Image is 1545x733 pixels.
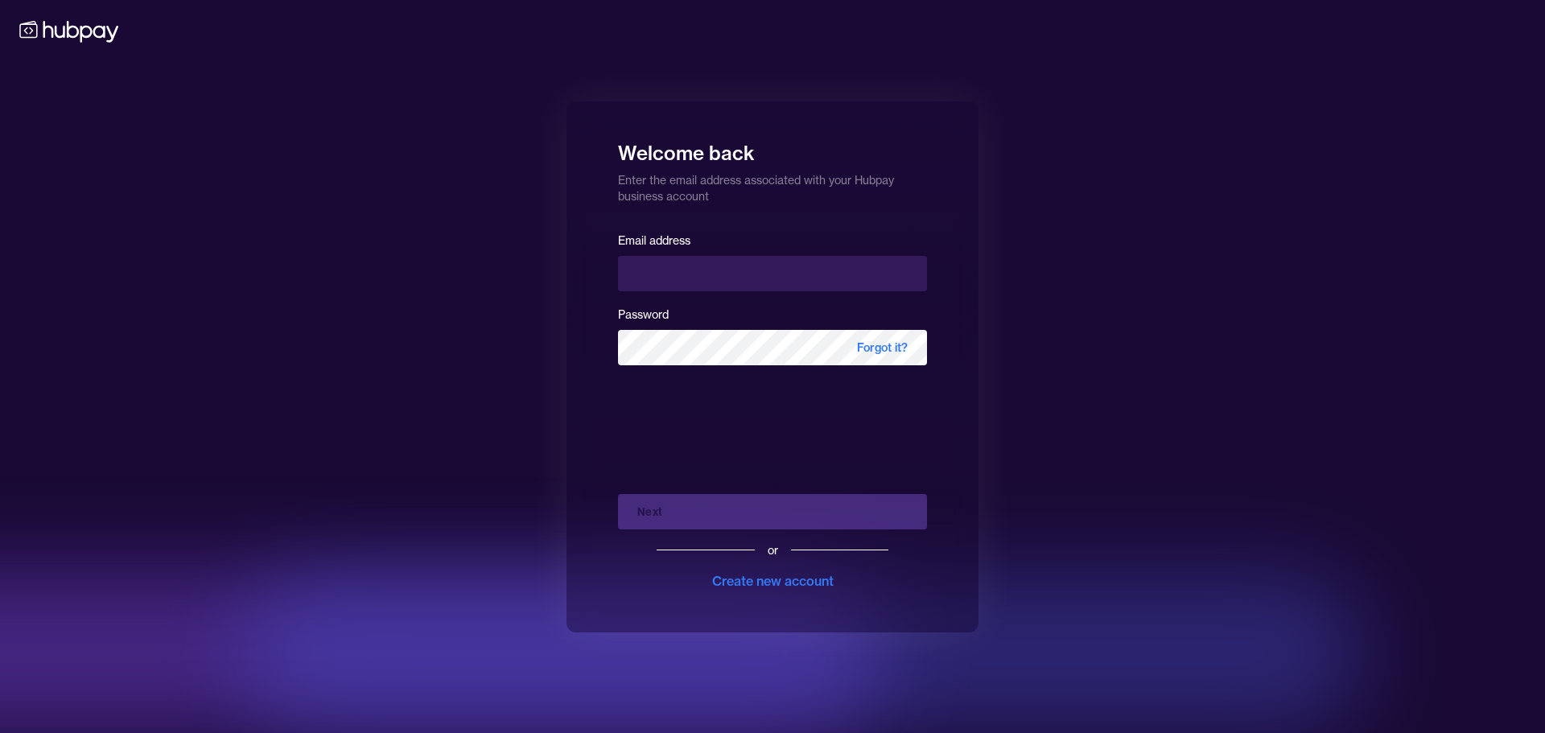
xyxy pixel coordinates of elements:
[618,130,927,166] h1: Welcome back
[712,571,834,591] div: Create new account
[618,166,927,204] p: Enter the email address associated with your Hubpay business account
[618,233,690,248] label: Email address
[618,307,669,322] label: Password
[768,542,778,558] div: or
[838,330,927,365] span: Forgot it?
[898,264,917,283] keeper-lock: Open Keeper Popup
